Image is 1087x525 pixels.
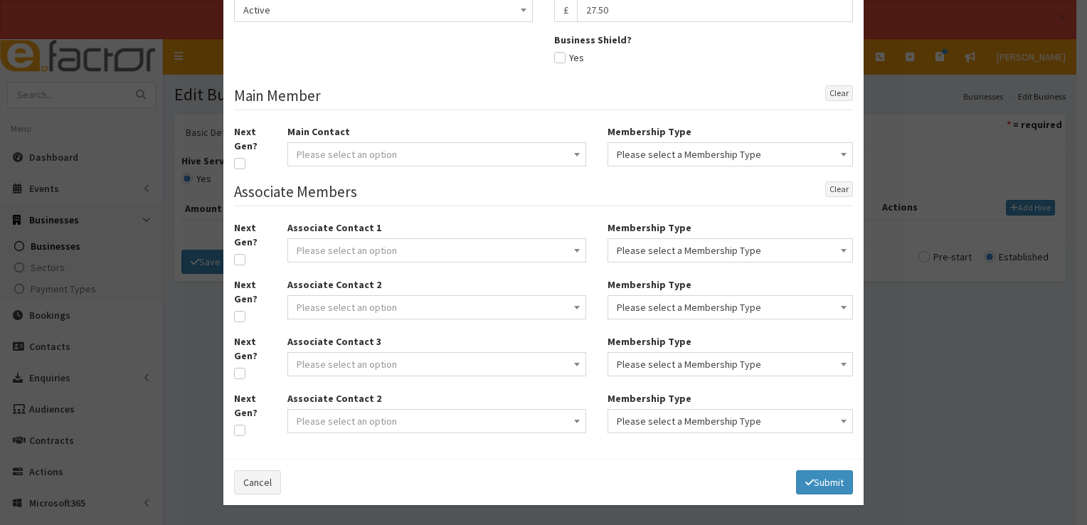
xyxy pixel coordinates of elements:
legend: Main Member [234,85,853,110]
button: Cancel [234,470,281,494]
label: Next Gen? [234,124,266,153]
button: Submit [796,470,853,494]
label: Associate Contact 2 [287,391,381,405]
label: Yes [554,53,584,63]
span: Please select a Membership Type [608,409,853,433]
span: Please select an option [297,358,397,371]
span: Please select a Membership Type [617,240,844,260]
label: Associate Contact 2 [287,277,381,292]
span: Please select an option [297,301,397,314]
label: Membership Type [608,334,691,349]
span: Please select a Membership Type [608,352,853,376]
label: Main Contact [287,124,350,139]
legend: Associate Members [234,181,853,206]
label: Associate Contact 1 [287,221,381,235]
span: Please select an option [297,148,397,161]
label: Next Gen? [234,277,266,306]
span: Please select an option [297,415,397,428]
span: Please select a Membership Type [617,144,844,164]
span: Please select a Membership Type [617,297,844,317]
span: Please select a Membership Type [608,295,853,319]
span: Please select a Membership Type [617,354,844,374]
label: Next Gen? [234,221,266,249]
label: Next Gen? [234,334,266,363]
button: Clear [825,85,853,101]
label: Membership Type [608,391,691,405]
label: Membership Type [608,277,691,292]
label: Membership Type [608,221,691,235]
button: Clear [825,181,853,197]
span: Please select a Membership Type [608,142,853,166]
span: Please select an option [297,244,397,257]
label: Next Gen? [234,391,266,420]
span: Please select a Membership Type [617,411,844,431]
label: Associate Contact 3 [287,334,381,349]
label: Business Shield? [554,33,632,47]
span: Please select a Membership Type [608,238,853,262]
label: Membership Type [608,124,691,139]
